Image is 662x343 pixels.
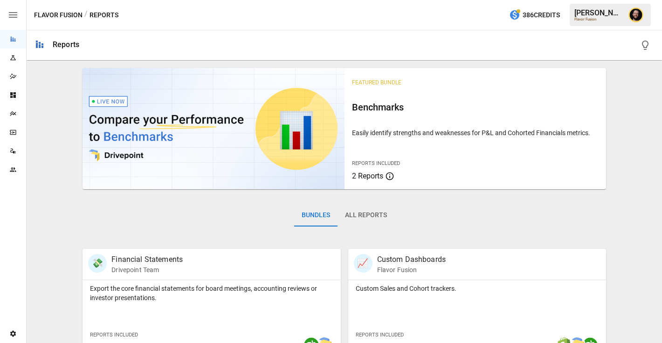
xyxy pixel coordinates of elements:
[88,254,107,273] div: 💸
[523,9,560,21] span: 386 Credits
[505,7,564,24] button: 386Credits
[83,68,344,189] img: video thumbnail
[574,8,623,17] div: [PERSON_NAME]
[34,9,83,21] button: Flavor Fusion
[352,160,400,166] span: Reports Included
[356,332,404,338] span: Reports Included
[90,332,138,338] span: Reports Included
[628,7,643,22] img: Ciaran Nugent
[356,284,599,293] p: Custom Sales and Cohort trackers.
[352,100,599,115] h6: Benchmarks
[623,2,649,28] button: Ciaran Nugent
[84,9,88,21] div: /
[352,79,401,86] span: Featured Bundle
[111,254,183,265] p: Financial Statements
[338,204,394,226] button: All Reports
[294,204,338,226] button: Bundles
[53,40,79,49] div: Reports
[354,254,372,273] div: 📈
[574,17,623,21] div: Flavor Fusion
[90,284,333,302] p: Export the core financial statements for board meetings, accounting reviews or investor presentat...
[352,128,599,137] p: Easily identify strengths and weaknesses for P&L and Cohorted Financials metrics.
[352,171,383,180] span: 2 Reports
[377,254,446,265] p: Custom Dashboards
[111,265,183,274] p: Drivepoint Team
[377,265,446,274] p: Flavor Fusion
